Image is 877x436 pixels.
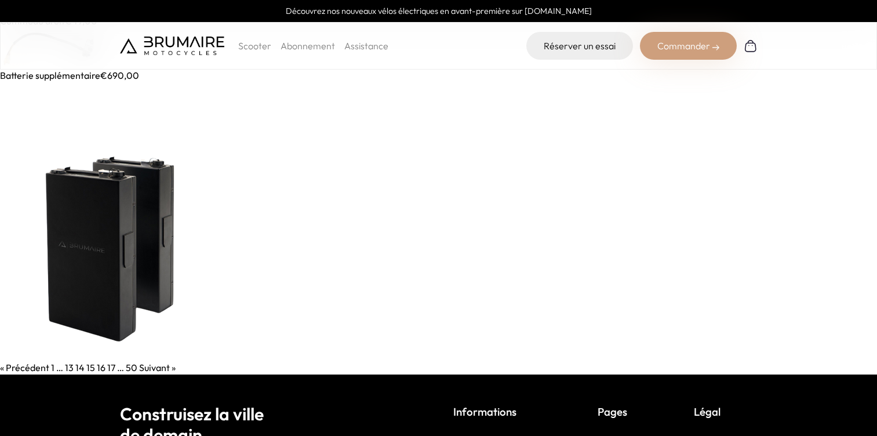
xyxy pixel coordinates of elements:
[744,39,758,53] img: Panier
[139,362,176,373] a: Suivant »
[598,404,641,420] p: Pages
[453,404,545,420] p: Informations
[344,40,388,52] a: Assistance
[75,362,85,373] a: 14
[694,404,758,420] p: Légal
[526,32,633,60] a: Réserver un essai
[107,362,115,373] a: 17
[86,362,95,373] span: 15
[712,44,719,51] img: right-arrow-2.png
[51,362,54,373] a: 1
[120,37,224,55] img: Brumaire Motocycles
[281,40,335,52] a: Abonnement
[126,362,137,373] a: 50
[238,39,271,53] p: Scooter
[56,362,63,373] span: …
[65,362,74,373] a: 13
[97,362,105,373] a: 16
[117,362,124,373] span: …
[640,32,737,60] div: Commander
